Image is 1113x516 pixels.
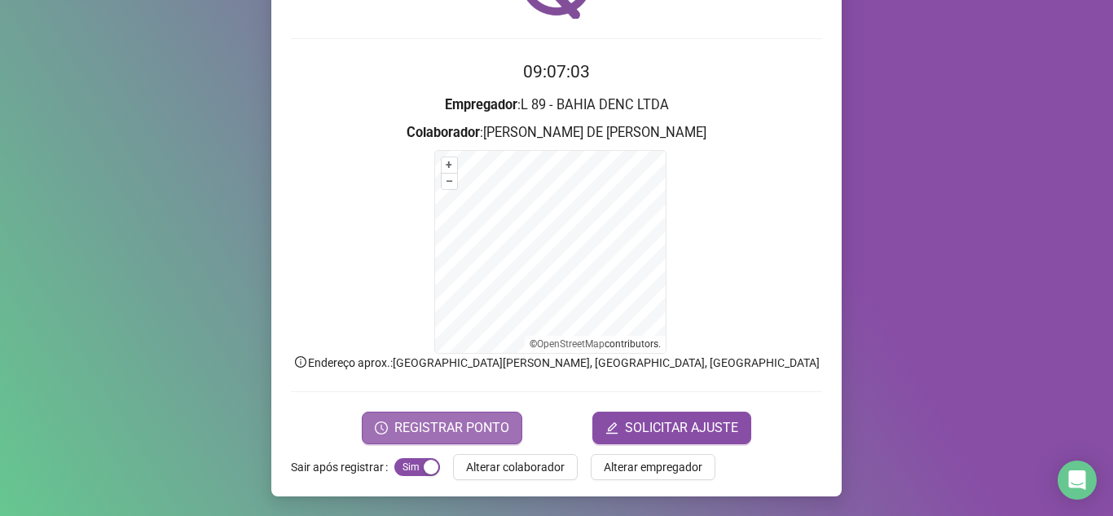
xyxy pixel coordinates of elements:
[445,97,517,112] strong: Empregador
[625,418,738,438] span: SOLICITAR AJUSTE
[1058,461,1097,500] div: Open Intercom Messenger
[537,338,605,350] a: OpenStreetMap
[362,412,522,444] button: REGISTRAR PONTO
[442,174,457,189] button: –
[407,125,480,140] strong: Colaborador
[530,338,661,350] li: © contributors.
[291,454,394,480] label: Sair após registrar
[453,454,578,480] button: Alterar colaborador
[291,95,822,116] h3: : L 89 - BAHIA DENC LTDA
[291,122,822,143] h3: : [PERSON_NAME] DE [PERSON_NAME]
[375,421,388,434] span: clock-circle
[442,157,457,173] button: +
[293,355,308,369] span: info-circle
[591,454,715,480] button: Alterar empregador
[523,62,590,82] time: 09:07:03
[394,418,509,438] span: REGISTRAR PONTO
[605,421,618,434] span: edit
[291,354,822,372] p: Endereço aprox. : [GEOGRAPHIC_DATA][PERSON_NAME], [GEOGRAPHIC_DATA], [GEOGRAPHIC_DATA]
[592,412,751,444] button: editSOLICITAR AJUSTE
[604,458,702,476] span: Alterar empregador
[466,458,565,476] span: Alterar colaborador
